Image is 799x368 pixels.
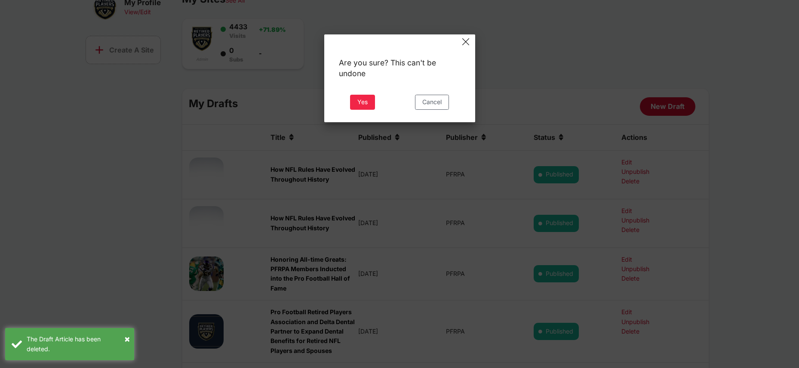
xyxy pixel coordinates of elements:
[27,334,128,354] div: The Draft Article has been deleted.
[124,332,130,346] button: Close
[339,58,461,79] h5: Are you sure? This can't be undone
[350,95,375,110] button: Yes
[415,95,449,110] button: Cancel
[460,38,472,49] button: Close
[124,334,130,344] span: ×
